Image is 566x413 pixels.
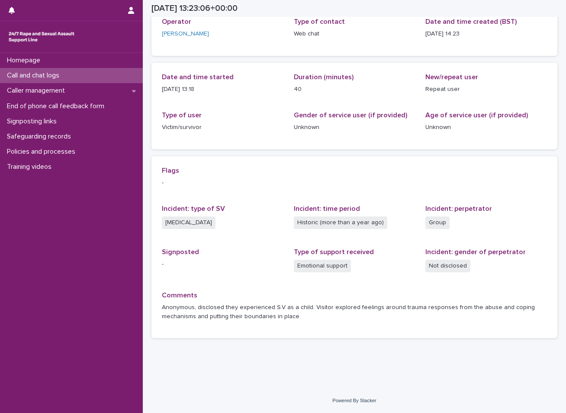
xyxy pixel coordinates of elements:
span: Incident: perpetrator [425,205,492,212]
span: Date and time created (BST) [425,18,517,25]
a: Powered By Stacker [332,398,376,403]
span: Type of user [162,112,202,119]
p: Repeat user [425,85,547,94]
p: Training videos [3,163,58,171]
p: 40 [294,85,415,94]
span: Incident: type of SV [162,205,225,212]
h2: [DATE] 13:23:06+00:00 [151,3,238,13]
span: New/repeat user [425,74,478,81]
span: Age of service user (if provided) [425,112,528,119]
span: Signposted [162,248,199,255]
span: Type of support received [294,248,374,255]
p: Anonymous, disclosed they experienced S.V as a child. Visitor explored feelings around trauma res... [162,303,547,321]
span: Group [425,216,450,229]
p: Safeguarding records [3,132,78,141]
p: Victim/survivor [162,123,283,132]
span: Not disclosed [425,260,470,272]
span: Emotional support [294,260,351,272]
span: Comments [162,292,197,299]
span: Duration (minutes) [294,74,354,81]
p: Unknown [425,123,547,132]
p: - [162,178,547,187]
a: [PERSON_NAME] [162,29,209,39]
img: rhQMoQhaT3yELyF149Cw [7,28,76,45]
p: Caller management [3,87,72,95]
p: Signposting links [3,117,64,126]
span: [MEDICAL_DATA] [162,216,215,229]
p: End of phone call feedback form [3,102,111,110]
span: Operator [162,18,191,25]
p: Web chat [294,29,415,39]
span: Historic (more than a year ago) [294,216,387,229]
span: Incident: gender of perpetrator [425,248,526,255]
span: Date and time started [162,74,234,81]
span: Incident: time period [294,205,360,212]
p: Unknown [294,123,415,132]
p: Policies and processes [3,148,82,156]
span: Type of contact [294,18,345,25]
p: Homepage [3,56,47,65]
span: Gender of service user (if provided) [294,112,407,119]
span: Flags [162,167,179,174]
p: [DATE] 13:18 [162,85,283,94]
p: [DATE] 14:23 [425,29,547,39]
p: - [162,260,283,269]
p: Call and chat logs [3,71,66,80]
